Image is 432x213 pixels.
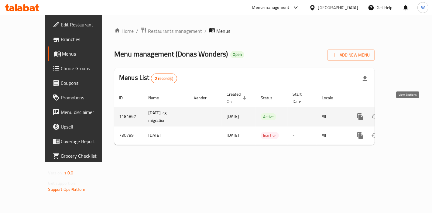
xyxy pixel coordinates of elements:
[148,27,202,35] span: Restaurants management
[143,126,189,145] td: [DATE]
[48,185,87,193] a: Support.OpsPlatform
[61,123,112,130] span: Upsell
[368,128,382,143] button: Change Status
[368,109,382,124] button: Change Status
[114,27,134,35] a: Home
[119,73,177,83] h2: Menus List
[353,109,368,124] button: more
[48,105,117,119] a: Menu disclaimer
[48,90,117,105] a: Promotions
[261,94,280,101] span: Status
[204,27,207,35] li: /
[261,113,276,120] span: Active
[322,94,341,101] span: Locale
[230,51,244,58] div: Open
[261,132,279,139] span: Inactive
[143,107,189,126] td: [DATE]-cg migration
[332,51,370,59] span: Add New Menu
[348,89,416,107] th: Actions
[48,179,76,187] span: Get support on:
[48,76,117,90] a: Coupons
[61,138,112,145] span: Coverage Report
[288,107,317,126] td: -
[48,32,117,46] a: Branches
[288,126,317,145] td: -
[151,74,177,83] div: Total records count
[317,107,348,126] td: All
[136,27,138,35] li: /
[227,112,239,120] span: [DATE]
[358,71,372,86] div: Export file
[151,76,177,81] span: 2 record(s)
[61,79,112,87] span: Coupons
[61,152,112,160] span: Grocery Checklist
[48,149,117,163] a: Grocery Checklist
[353,128,368,143] button: more
[48,46,117,61] a: Menus
[114,107,143,126] td: 1184867
[48,119,117,134] a: Upsell
[48,134,117,149] a: Coverage Report
[114,47,228,61] span: Menu management ( Donas Wonders )
[61,65,112,72] span: Choice Groups
[227,91,249,105] span: Created On
[61,21,112,28] span: Edit Restaurant
[48,61,117,76] a: Choice Groups
[194,94,214,101] span: Vendor
[48,17,117,32] a: Edit Restaurant
[216,27,230,35] span: Menus
[119,94,131,101] span: ID
[61,36,112,43] span: Branches
[318,4,358,11] div: [GEOGRAPHIC_DATA]
[141,27,202,35] a: Restaurants management
[61,94,112,101] span: Promotions
[317,126,348,145] td: All
[327,50,375,61] button: Add New Menu
[114,27,375,35] nav: breadcrumb
[421,4,425,11] span: W
[230,52,244,57] span: Open
[114,126,143,145] td: 730789
[64,169,74,177] span: 1.0.0
[252,4,290,11] div: Menu-management
[61,108,112,116] span: Menu disclaimer
[227,131,239,139] span: [DATE]
[48,169,63,177] span: Version:
[62,50,112,57] span: Menus
[148,94,167,101] span: Name
[114,89,416,145] table: enhanced table
[293,91,310,105] span: Start Date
